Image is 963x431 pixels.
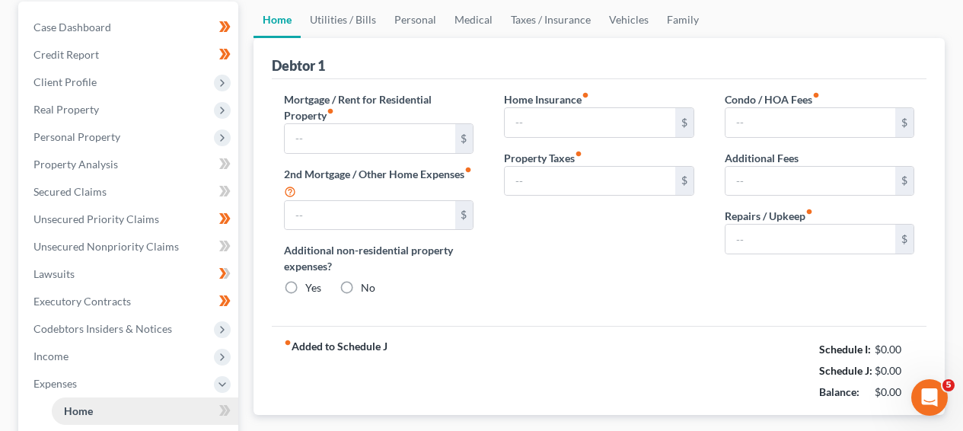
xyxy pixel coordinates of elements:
[675,167,694,196] div: $
[875,363,915,378] div: $0.00
[21,151,238,178] a: Property Analysis
[285,124,454,153] input: --
[272,56,325,75] div: Debtor 1
[895,225,914,254] div: $
[504,150,582,166] label: Property Taxes
[875,385,915,400] div: $0.00
[455,201,474,230] div: $
[33,103,99,116] span: Real Property
[21,288,238,315] a: Executory Contracts
[21,206,238,233] a: Unsecured Priority Claims
[819,364,872,377] strong: Schedule J:
[33,130,120,143] span: Personal Property
[385,2,445,38] a: Personal
[33,21,111,34] span: Case Dashboard
[285,201,454,230] input: --
[33,75,97,88] span: Client Profile
[725,150,799,166] label: Additional Fees
[33,185,107,198] span: Secured Claims
[284,242,474,274] label: Additional non-residential property expenses?
[33,267,75,280] span: Lawsuits
[361,280,375,295] label: No
[21,41,238,69] a: Credit Report
[455,124,474,153] div: $
[505,108,674,137] input: --
[895,108,914,137] div: $
[33,48,99,61] span: Credit Report
[725,208,813,224] label: Repairs / Upkeep
[942,379,955,391] span: 5
[284,339,387,403] strong: Added to Schedule J
[33,240,179,253] span: Unsecured Nonpriority Claims
[675,108,694,137] div: $
[33,350,69,362] span: Income
[819,343,871,356] strong: Schedule I:
[725,91,820,107] label: Condo / HOA Fees
[805,208,813,215] i: fiber_manual_record
[284,91,474,123] label: Mortgage / Rent for Residential Property
[600,2,658,38] a: Vehicles
[445,2,502,38] a: Medical
[33,295,131,308] span: Executory Contracts
[875,342,915,357] div: $0.00
[33,377,77,390] span: Expenses
[582,91,589,99] i: fiber_manual_record
[812,91,820,99] i: fiber_manual_record
[575,150,582,158] i: fiber_manual_record
[33,158,118,171] span: Property Analysis
[64,404,93,417] span: Home
[505,167,674,196] input: --
[33,212,159,225] span: Unsecured Priority Claims
[911,379,948,416] iframe: Intercom live chat
[52,397,238,425] a: Home
[725,225,895,254] input: --
[895,167,914,196] div: $
[327,107,334,115] i: fiber_manual_record
[305,280,321,295] label: Yes
[284,166,474,200] label: 2nd Mortgage / Other Home Expenses
[284,339,292,346] i: fiber_manual_record
[819,385,859,398] strong: Balance:
[21,178,238,206] a: Secured Claims
[464,166,472,174] i: fiber_manual_record
[301,2,385,38] a: Utilities / Bills
[21,260,238,288] a: Lawsuits
[21,14,238,41] a: Case Dashboard
[725,167,895,196] input: --
[254,2,301,38] a: Home
[504,91,589,107] label: Home Insurance
[658,2,708,38] a: Family
[502,2,600,38] a: Taxes / Insurance
[725,108,895,137] input: --
[21,233,238,260] a: Unsecured Nonpriority Claims
[33,322,172,335] span: Codebtors Insiders & Notices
